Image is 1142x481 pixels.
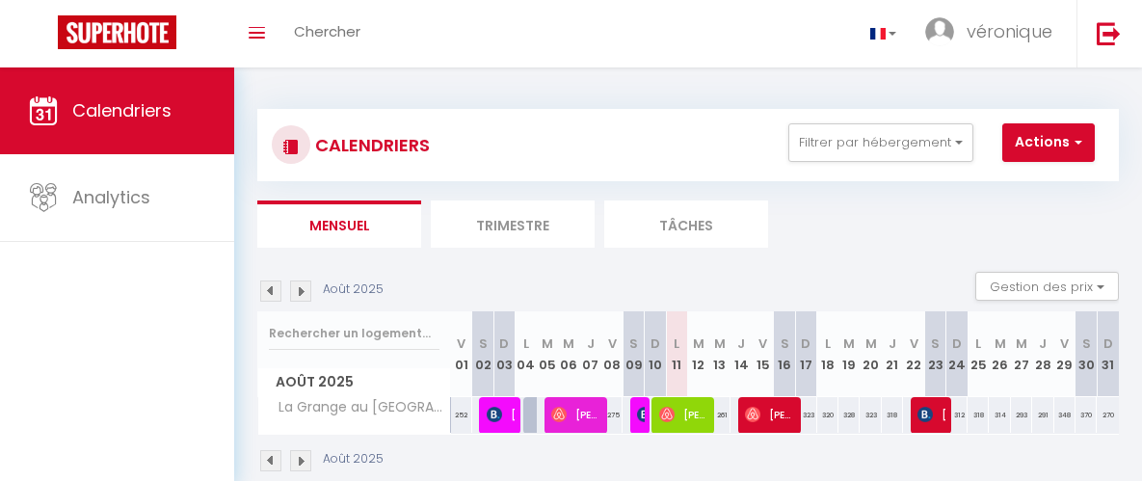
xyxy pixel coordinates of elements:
th: 06 [558,311,579,397]
div: 328 [838,397,860,433]
div: 318 [968,397,989,433]
abbr: M [843,334,855,353]
div: 293 [1011,397,1032,433]
div: 270 [1097,397,1119,433]
div: 323 [795,397,816,433]
th: 02 [472,311,493,397]
abbr: D [1103,334,1113,353]
div: 261 [709,397,730,433]
th: 24 [946,311,968,397]
th: 21 [882,311,903,397]
th: 18 [817,311,838,397]
div: 275 [601,397,623,433]
img: logout [1097,21,1121,45]
th: 09 [623,311,644,397]
th: 19 [838,311,860,397]
abbr: M [693,334,704,353]
th: 23 [924,311,945,397]
div: 320 [817,397,838,433]
span: [PERSON_NAME] [487,396,515,433]
th: 07 [580,311,601,397]
abbr: M [714,334,726,353]
th: 29 [1054,311,1076,397]
abbr: M [542,334,553,353]
th: 08 [601,311,623,397]
abbr: D [499,334,509,353]
th: 03 [493,311,515,397]
abbr: L [674,334,679,353]
img: Super Booking [58,15,176,49]
div: 348 [1054,397,1076,433]
th: 16 [774,311,795,397]
abbr: D [651,334,660,353]
abbr: M [995,334,1006,353]
th: 05 [537,311,558,397]
th: 12 [687,311,708,397]
div: 370 [1076,397,1097,433]
span: [PERSON_NAME] [745,396,794,433]
th: 17 [795,311,816,397]
button: Gestion des prix [975,272,1119,301]
span: [PERSON_NAME] [551,396,600,433]
div: 312 [946,397,968,433]
abbr: J [737,334,745,353]
li: Trimestre [431,200,595,248]
th: 22 [903,311,924,397]
span: [PERSON_NAME] [917,396,945,433]
abbr: V [457,334,465,353]
abbr: J [1039,334,1047,353]
div: 318 [882,397,903,433]
input: Rechercher un logement... [269,316,439,351]
abbr: D [952,334,962,353]
abbr: M [865,334,877,353]
th: 28 [1032,311,1053,397]
abbr: S [781,334,789,353]
span: Analytics [72,185,150,209]
button: Actions [1002,123,1095,162]
th: 04 [516,311,537,397]
div: 323 [860,397,881,433]
th: 15 [753,311,774,397]
h3: CALENDRIERS [310,123,430,167]
div: 314 [989,397,1010,433]
abbr: M [1016,334,1027,353]
th: 26 [989,311,1010,397]
abbr: L [975,334,981,353]
span: Calendriers [72,98,172,122]
li: Mensuel [257,200,421,248]
th: 30 [1076,311,1097,397]
span: Chercher [294,21,360,41]
span: véronique [967,19,1052,43]
span: La Grange au [GEOGRAPHIC_DATA] [261,397,454,418]
li: Tâches [604,200,768,248]
p: Août 2025 [323,450,384,468]
th: 14 [730,311,752,397]
img: ... [925,17,954,46]
span: [PERSON_NAME] [659,396,708,433]
abbr: L [825,334,831,353]
p: Août 2025 [323,281,384,299]
span: Août 2025 [258,368,450,396]
abbr: J [889,334,896,353]
abbr: J [587,334,595,353]
abbr: V [910,334,918,353]
abbr: S [931,334,940,353]
th: 01 [451,311,472,397]
abbr: S [479,334,488,353]
abbr: V [1060,334,1069,353]
abbr: S [1082,334,1091,353]
th: 27 [1011,311,1032,397]
th: 20 [860,311,881,397]
abbr: D [801,334,810,353]
abbr: V [758,334,767,353]
abbr: M [563,334,574,353]
th: 13 [709,311,730,397]
button: Filtrer par hébergement [788,123,973,162]
div: 291 [1032,397,1053,433]
th: 10 [645,311,666,397]
div: 252 [451,397,472,433]
abbr: S [629,334,638,353]
th: 25 [968,311,989,397]
abbr: V [608,334,617,353]
th: 31 [1097,311,1119,397]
